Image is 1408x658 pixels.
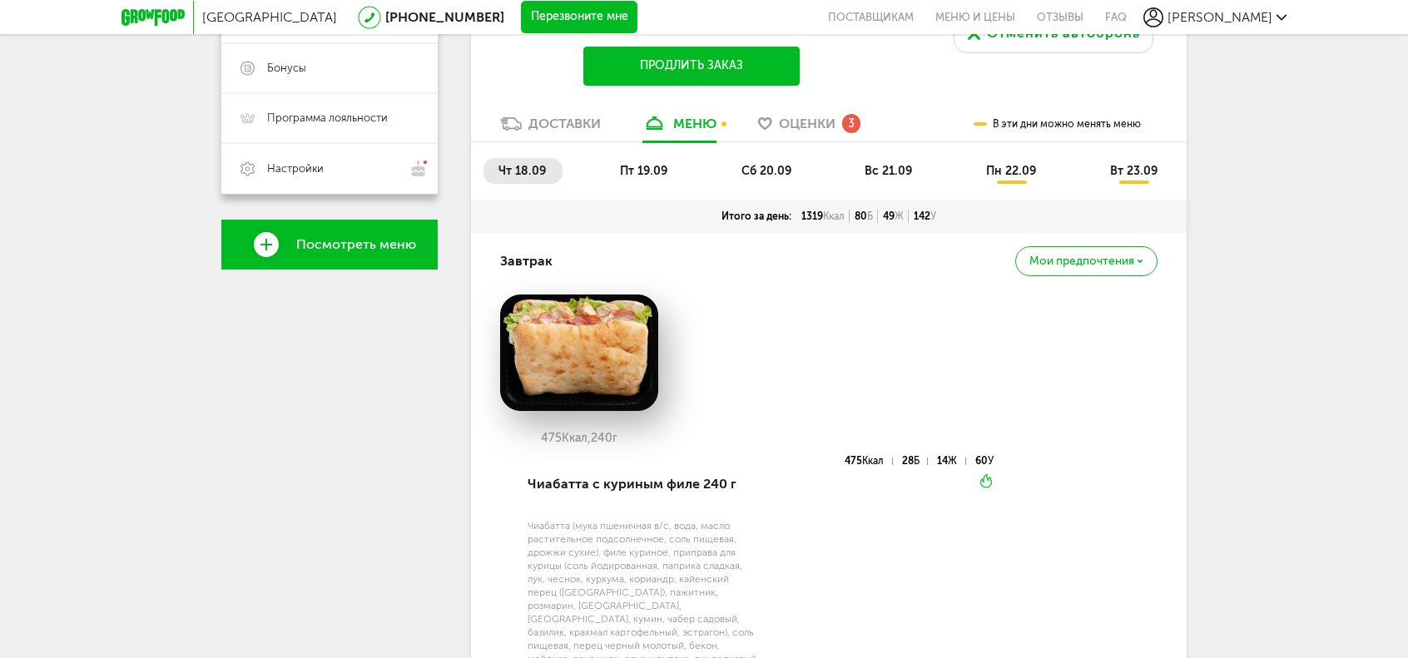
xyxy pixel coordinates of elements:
[902,458,928,465] div: 28
[750,115,869,141] a: Оценки 3
[974,107,1141,141] div: В эти дни можно менять меню
[986,164,1036,178] span: пн 22.09
[528,116,601,131] div: Доставки
[842,114,860,132] div: 3
[850,210,878,223] div: 80
[562,431,591,445] span: Ккал,
[267,61,306,76] span: Бонусы
[221,93,438,143] a: Программа лояльности
[895,210,904,222] span: Ж
[583,47,800,86] button: Продлить заказ
[975,458,994,465] div: 60
[909,210,941,223] div: 142
[1029,255,1134,267] span: Мои предпочтения
[796,210,850,223] div: 1319
[634,115,725,141] a: меню
[221,220,438,270] a: Посмотреть меню
[937,458,965,465] div: 14
[612,431,617,445] span: г
[500,245,553,277] h4: Завтрак
[385,9,504,25] a: [PHONE_NUMBER]
[492,115,609,141] a: Доставки
[930,210,936,222] span: У
[779,116,835,131] span: Оценки
[1168,9,1272,25] span: [PERSON_NAME]
[988,455,994,467] span: У
[500,432,658,445] div: 475 240
[221,143,438,194] a: Настройки
[267,161,324,176] span: Настройки
[823,210,845,222] span: Ккал
[914,455,920,467] span: Б
[862,455,884,467] span: Ккал
[845,458,892,465] div: 475
[716,210,796,223] div: Итого за день:
[948,455,957,467] span: Ж
[741,164,791,178] span: сб 20.09
[202,9,337,25] span: [GEOGRAPHIC_DATA]
[498,164,546,178] span: чт 18.09
[221,43,438,93] a: Бонусы
[1110,164,1158,178] span: вт 23.09
[673,116,716,131] div: меню
[521,1,637,34] button: Перезвоните мне
[620,164,667,178] span: пт 19.09
[500,294,658,411] img: big_K25WGlsAEynfCSuV.png
[528,456,758,512] div: Чиабатта с куриным филе 240 г
[878,210,909,223] div: 49
[267,111,388,126] span: Программа лояльности
[865,164,912,178] span: вс 21.09
[867,210,873,222] span: Б
[296,237,416,252] span: Посмотреть меню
